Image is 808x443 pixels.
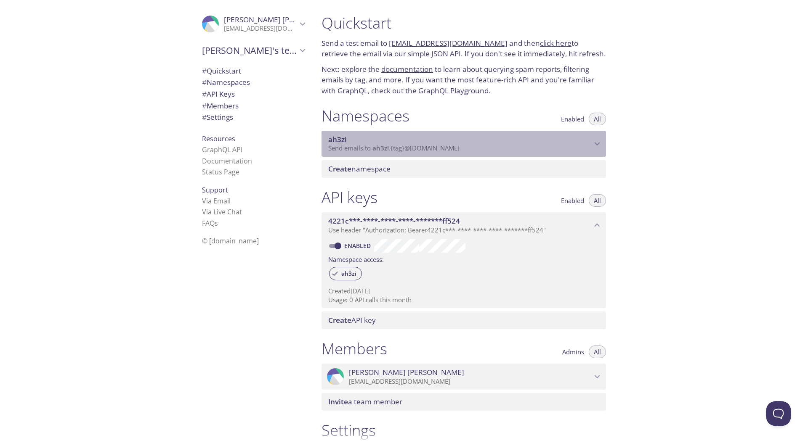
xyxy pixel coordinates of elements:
[202,112,207,122] span: #
[322,364,606,390] div: RAJVEER KUSHWAHA
[328,144,460,152] span: Send emails to . {tag} @[DOMAIN_NAME]
[322,393,606,411] div: Invite a team member
[349,368,464,377] span: [PERSON_NAME] [PERSON_NAME]
[322,106,409,125] h1: Namespaces
[322,13,606,32] h1: Quickstart
[329,267,362,280] div: ah3zi
[328,397,402,406] span: a team member
[202,145,242,154] a: GraphQL API
[202,207,242,216] a: Via Live Chat
[195,40,311,61] div: RAJVEER's team
[202,185,228,195] span: Support
[202,196,231,206] a: Via Email
[349,377,592,386] p: [EMAIL_ADDRESS][DOMAIN_NAME]
[202,112,233,122] span: Settings
[372,144,389,152] span: ah3zi
[328,315,376,325] span: API key
[418,86,489,95] a: GraphQL Playground
[202,66,207,76] span: #
[343,242,374,250] a: Enabled
[195,65,311,77] div: Quickstart
[589,113,606,125] button: All
[202,219,218,228] a: FAQ
[202,167,239,177] a: Status Page
[224,15,339,24] span: [PERSON_NAME] [PERSON_NAME]
[328,287,599,295] p: Created [DATE]
[322,160,606,178] div: Create namespace
[202,77,207,87] span: #
[202,66,241,76] span: Quickstart
[202,134,235,143] span: Resources
[322,188,377,207] h1: API keys
[589,345,606,358] button: All
[195,88,311,100] div: API Keys
[195,76,311,88] div: Namespaces
[540,38,571,48] a: click here
[195,111,311,123] div: Team Settings
[202,101,207,111] span: #
[322,339,387,358] h1: Members
[195,10,311,38] div: RAJVEER KUSHWAHA
[215,219,218,228] span: s
[224,24,297,33] p: [EMAIL_ADDRESS][DOMAIN_NAME]
[328,164,351,174] span: Create
[336,270,361,277] span: ah3zi
[202,101,239,111] span: Members
[381,64,433,74] a: documentation
[202,77,250,87] span: Namespaces
[328,295,599,304] p: Usage: 0 API calls this month
[322,38,606,59] p: Send a test email to and then to retrieve the email via our simple JSON API. If you don't see it ...
[322,131,606,157] div: ah3zi namespace
[589,194,606,207] button: All
[202,89,207,99] span: #
[556,194,589,207] button: Enabled
[328,397,348,406] span: Invite
[322,64,606,96] p: Next: explore the to learn about querying spam reports, filtering emails by tag, and more. If you...
[328,134,347,144] span: ah3zi
[556,113,589,125] button: Enabled
[322,421,606,440] h1: Settings
[389,38,508,48] a: [EMAIL_ADDRESS][DOMAIN_NAME]
[328,164,391,174] span: namespace
[328,315,351,325] span: Create
[328,253,384,265] label: Namespace access:
[766,401,791,426] iframe: Help Scout Beacon - Open
[322,311,606,329] div: Create API Key
[202,156,252,166] a: Documentation
[202,89,235,99] span: API Keys
[557,345,589,358] button: Admins
[202,236,259,245] span: © [DOMAIN_NAME]
[202,45,297,56] span: [PERSON_NAME]'s team
[195,100,311,112] div: Members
